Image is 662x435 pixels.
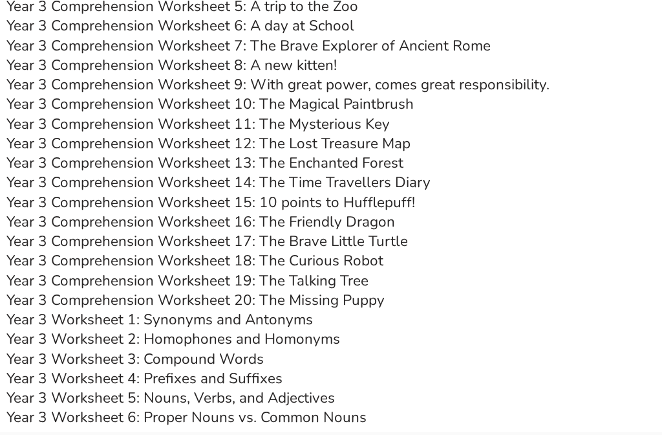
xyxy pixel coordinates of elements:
[6,271,368,291] a: Year 3 Comprehension Worksheet 19: The Talking Tree
[6,192,415,212] a: Year 3 Comprehension Worksheet 15: 10 points to Hufflepuff!
[6,407,367,427] a: Year 3 Worksheet 6: Proper Nouns vs. Common Nouns
[6,388,335,408] a: Year 3 Worksheet 5: Nouns, Verbs, and Adjectives
[6,309,313,329] a: Year 3 Worksheet 1: Synonyms and Antonyms
[6,172,431,192] a: Year 3 Comprehension Worksheet 14: The Time Travellers Diary
[6,114,390,134] a: Year 3 Comprehension Worksheet 11: The Mysterious Key
[6,212,395,232] a: Year 3 Comprehension Worksheet 16: The Friendly Dragon
[6,133,411,153] a: Year 3 Comprehension Worksheet 12: The Lost Treasure Map
[6,251,383,271] a: Year 3 Comprehension Worksheet 18: The Curious Robot
[6,329,340,349] a: Year 3 Worksheet 2: Homophones and Homonyms
[6,55,337,75] a: Year 3 Comprehension Worksheet 8: A new kitten!
[6,74,550,95] a: Year 3 Comprehension Worksheet 9: With great power, comes great responsibility.
[6,290,385,310] a: Year 3 Comprehension Worksheet 20: The Missing Puppy
[6,349,264,369] a: Year 3 Worksheet 3: Compound Words
[6,94,414,114] a: Year 3 Comprehension Worksheet 10: The Magical Paintbrush
[6,368,283,388] a: Year 3 Worksheet 4: Prefixes and Suffixes
[6,231,408,251] a: Year 3 Comprehension Worksheet 17: The Brave Little Turtle
[6,16,354,36] a: Year 3 Comprehension Worksheet 6: A day at School
[6,153,403,173] a: Year 3 Comprehension Worksheet 13: The Enchanted Forest
[6,36,491,56] a: Year 3 Comprehension Worksheet 7: The Brave Explorer of Ancient Rome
